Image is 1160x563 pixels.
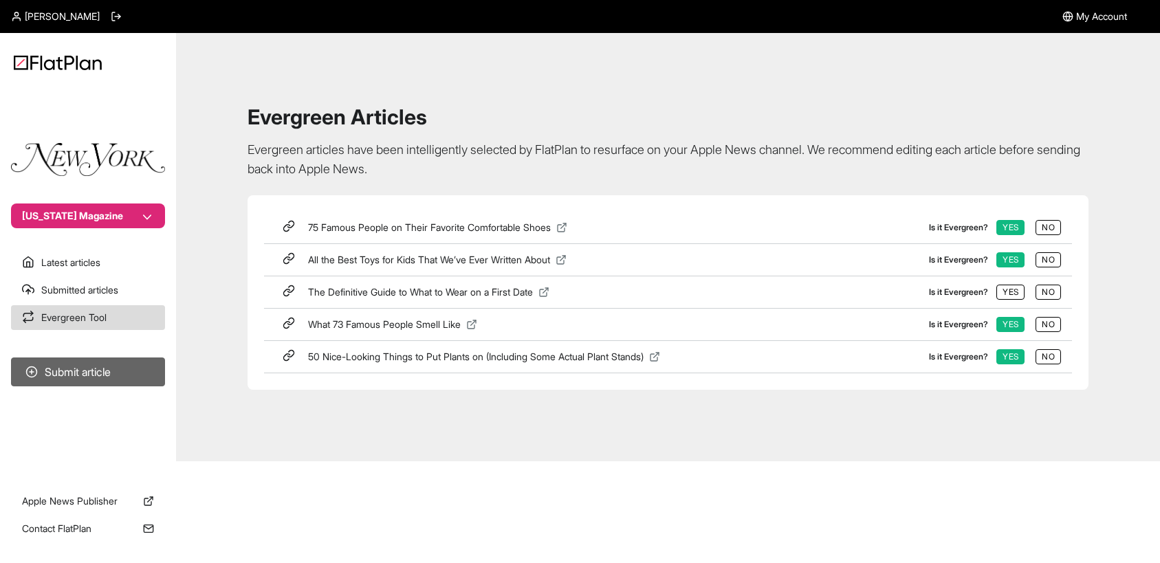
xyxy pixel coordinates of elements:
button: Yes [996,220,1025,235]
button: Yes [996,252,1025,267]
a: [PERSON_NAME] [11,10,100,23]
label: Is it Evergreen? [929,256,988,264]
span: [PERSON_NAME] [25,10,100,23]
span: The Definitive Guide to What to Wear on a First Date [308,286,533,298]
span: All the Best Toys for Kids That We’ve Ever Written About [308,254,550,265]
label: Is it Evergreen? [929,223,988,232]
span: 50 Nice-Looking Things to Put Plants on (Including Some Actual Plant Stands) [308,351,644,362]
button: No [1036,285,1061,300]
p: Evergreen articles have been intelligently selected by FlatPlan to resurface on your Apple News c... [248,140,1088,179]
span: What 73 Famous People Smell Like [308,318,461,330]
button: No [1036,349,1061,364]
button: No [1036,317,1061,332]
a: Submitted articles [11,278,165,302]
a: Latest articles [11,250,165,275]
button: Yes [996,349,1025,364]
span: 75 Famous People on Their Favorite Comfortable Shoes [308,221,551,233]
img: Logo [14,55,102,70]
img: Publication Logo [11,143,165,176]
label: Is it Evergreen? [929,320,988,329]
button: [US_STATE] Magazine [11,203,165,228]
button: Submit article [11,357,165,386]
label: Is it Evergreen? [929,353,988,361]
button: Yes [996,285,1025,300]
button: No [1036,220,1061,235]
a: Contact FlatPlan [11,516,165,541]
label: Is it Evergreen? [929,288,988,296]
button: No [1036,252,1061,267]
a: Evergreen Tool [11,305,165,330]
button: Yes [996,317,1025,332]
h1: Evergreen Articles [248,104,1088,129]
span: My Account [1076,10,1127,23]
a: Apple News Publisher [11,489,165,514]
